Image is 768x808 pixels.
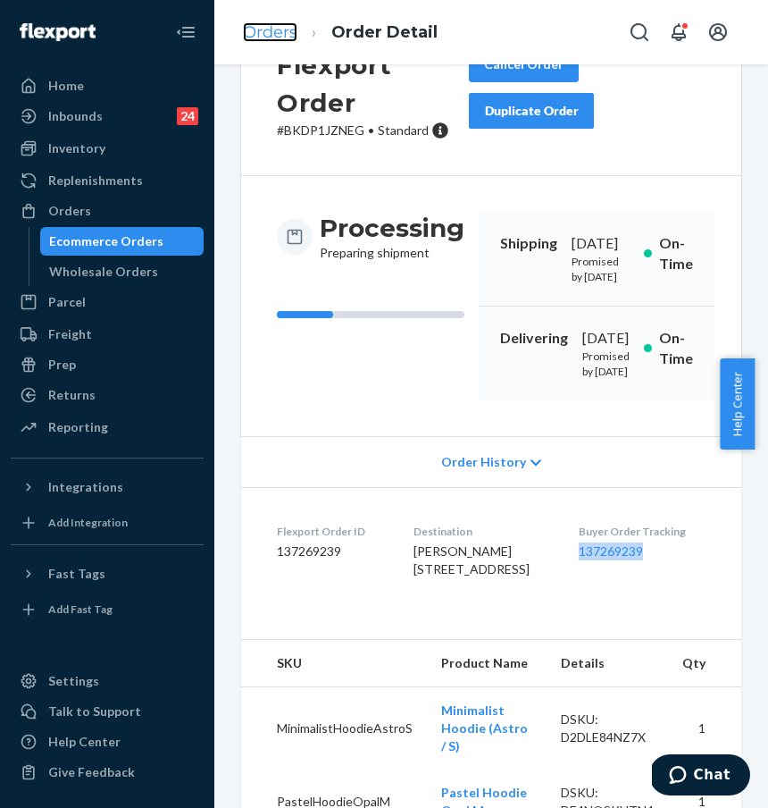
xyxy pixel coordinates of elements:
[11,134,204,163] a: Inventory
[11,320,204,349] a: Freight
[378,122,429,138] span: Standard
[48,293,86,311] div: Parcel
[469,46,579,82] button: Cancel Order
[11,667,204,695] a: Settings
[11,697,204,726] button: Talk to Support
[49,263,158,281] div: Wholesale Orders
[48,703,141,720] div: Talk to Support
[668,687,741,770] td: 1
[547,640,668,687] th: Details
[500,233,557,254] p: Shipping
[277,543,385,560] dd: 137269239
[368,122,374,138] span: •
[241,687,427,770] td: MinimalistHoodieAstroS
[229,6,452,59] ol: breadcrumbs
[48,478,123,496] div: Integrations
[320,212,464,244] h3: Processing
[48,602,113,617] div: Add Fast Tag
[668,640,741,687] th: Qty
[11,758,204,787] button: Give Feedback
[11,728,204,756] a: Help Center
[48,325,92,343] div: Freight
[11,381,204,409] a: Returns
[500,328,568,349] p: Delivering
[582,328,630,349] div: [DATE]
[413,543,530,577] span: [PERSON_NAME] [STREET_ADDRESS]
[11,473,204,501] button: Integrations
[277,524,385,539] dt: Flexport Order ID
[11,288,204,316] a: Parcel
[11,350,204,379] a: Prep
[11,560,204,588] button: Fast Tags
[11,166,204,195] a: Replenishments
[40,257,205,286] a: Wholesale Orders
[177,107,198,125] div: 24
[652,754,750,799] iframe: Opens a widget where you can chat to one of our agents
[48,202,91,220] div: Orders
[11,197,204,225] a: Orders
[48,672,99,690] div: Settings
[320,212,464,262] div: Preparing shipment
[427,640,547,687] th: Product Name
[40,227,205,256] a: Ecommerce Orders
[277,46,469,122] h2: Flexport Order
[484,102,579,120] div: Duplicate Order
[441,703,528,753] a: Minimalist Hoodie (Astro / S)
[579,524,705,539] dt: Buyer Order Tracking
[11,509,204,537] a: Add Integration
[659,233,693,274] p: On-Time
[11,413,204,442] a: Reporting
[48,565,105,583] div: Fast Tags
[700,14,736,50] button: Open account menu
[48,356,76,374] div: Prep
[49,232,163,250] div: Ecommerce Orders
[622,14,657,50] button: Open Search Box
[48,107,103,125] div: Inbounds
[48,172,143,189] div: Replenishments
[48,763,135,781] div: Give Feedback
[572,233,630,254] div: [DATE]
[561,711,654,746] div: DSKU: D2DLE84NZ7X
[48,77,84,95] div: Home
[241,640,427,687] th: SKU
[48,733,121,751] div: Help Center
[168,14,204,50] button: Close Navigation
[469,93,594,129] button: Duplicate Order
[11,72,204,100] a: Home
[659,328,693,369] p: On-Time
[48,515,128,530] div: Add Integration
[20,23,96,41] img: Flexport logo
[572,254,630,284] p: Promised by [DATE]
[441,453,526,471] span: Order History
[243,22,297,42] a: Orders
[661,14,697,50] button: Open notifications
[579,543,643,559] a: 137269239
[277,122,469,139] p: # BKDP1JZNEG
[582,349,630,379] p: Promised by [DATE]
[11,102,204,130] a: Inbounds24
[720,358,755,450] button: Help Center
[48,386,96,404] div: Returns
[331,22,438,42] a: Order Detail
[11,595,204,624] a: Add Fast Tag
[48,418,108,436] div: Reporting
[413,524,549,539] dt: Destination
[48,139,105,157] div: Inventory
